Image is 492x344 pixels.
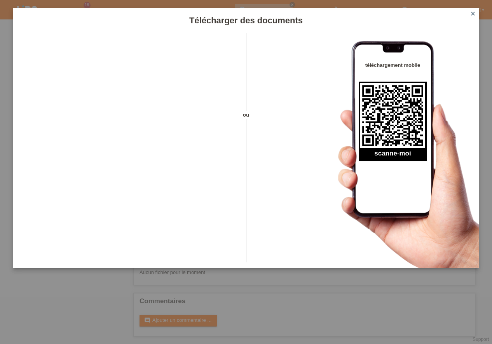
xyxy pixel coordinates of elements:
i: close [470,10,476,17]
h4: téléchargement mobile [359,62,427,68]
span: ou [232,111,260,119]
a: close [468,10,478,19]
h1: Télécharger des documents [13,16,479,25]
h2: scanne-moi [359,150,427,161]
iframe: Upload [24,52,232,247]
